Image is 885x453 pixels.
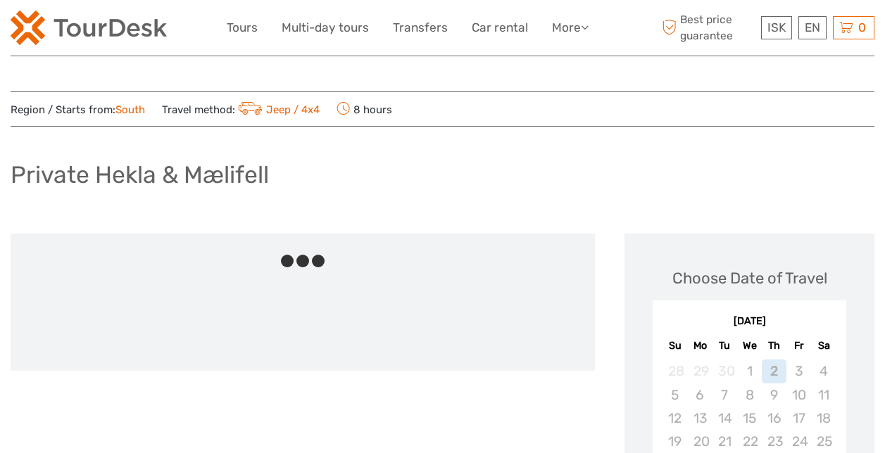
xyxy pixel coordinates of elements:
a: More [552,18,589,38]
div: Su [663,336,687,355]
div: [DATE] [653,314,846,329]
div: Fr [786,336,811,355]
div: Not available Wednesday, October 8th, 2025 [737,383,762,407]
span: Region / Starts from: [11,103,145,117]
div: Th [762,336,786,355]
a: Jeep / 4x4 [235,103,320,116]
div: Not available Monday, October 20th, 2025 [688,430,713,453]
div: Not available Sunday, October 12th, 2025 [663,407,687,430]
div: Not available Tuesday, October 14th, 2025 [713,407,737,430]
a: Car rental [472,18,528,38]
div: Not available Friday, October 3rd, 2025 [786,359,811,383]
div: Not available Saturday, October 11th, 2025 [811,383,836,407]
div: Tu [713,336,737,355]
span: Travel method: [162,99,320,119]
div: Not available Sunday, October 5th, 2025 [663,383,687,407]
div: EN [798,16,827,39]
div: Not available Saturday, October 18th, 2025 [811,407,836,430]
div: Mo [688,336,713,355]
div: We [737,336,762,355]
span: 8 hours [337,99,392,119]
span: 0 [856,20,868,34]
div: Not available Wednesday, October 1st, 2025 [737,359,762,383]
div: Not available Thursday, October 16th, 2025 [762,407,786,430]
span: Best price guarantee [658,12,758,43]
div: Not available Thursday, October 23rd, 2025 [762,430,786,453]
div: Not available Sunday, October 19th, 2025 [663,430,687,453]
div: Not available Tuesday, September 30th, 2025 [713,359,737,383]
div: Not available Monday, October 13th, 2025 [688,407,713,430]
div: Choose Date of Travel [672,267,827,289]
div: Not available Tuesday, October 7th, 2025 [713,383,737,407]
div: Not available Thursday, October 2nd, 2025 [762,359,786,383]
div: Not available Saturday, October 25th, 2025 [811,430,836,453]
div: Not available Thursday, October 9th, 2025 [762,383,786,407]
a: South [115,103,145,116]
a: Transfers [393,18,448,38]
span: ISK [767,20,786,34]
h1: Private Hekla & Mælifell [11,160,269,189]
img: 120-15d4194f-c635-41b9-a512-a3cb382bfb57_logo_small.png [11,11,167,45]
div: Not available Friday, October 17th, 2025 [786,407,811,430]
a: Tours [227,18,258,38]
div: Not available Monday, October 6th, 2025 [688,383,713,407]
div: Not available Friday, October 24th, 2025 [786,430,811,453]
div: Not available Sunday, September 28th, 2025 [663,359,687,383]
div: Not available Wednesday, October 22nd, 2025 [737,430,762,453]
a: Multi-day tours [282,18,369,38]
div: Sa [811,336,836,355]
div: Not available Wednesday, October 15th, 2025 [737,407,762,430]
div: Not available Saturday, October 4th, 2025 [811,359,836,383]
div: Not available Friday, October 10th, 2025 [786,383,811,407]
div: Not available Tuesday, October 21st, 2025 [713,430,737,453]
div: Not available Monday, September 29th, 2025 [688,359,713,383]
